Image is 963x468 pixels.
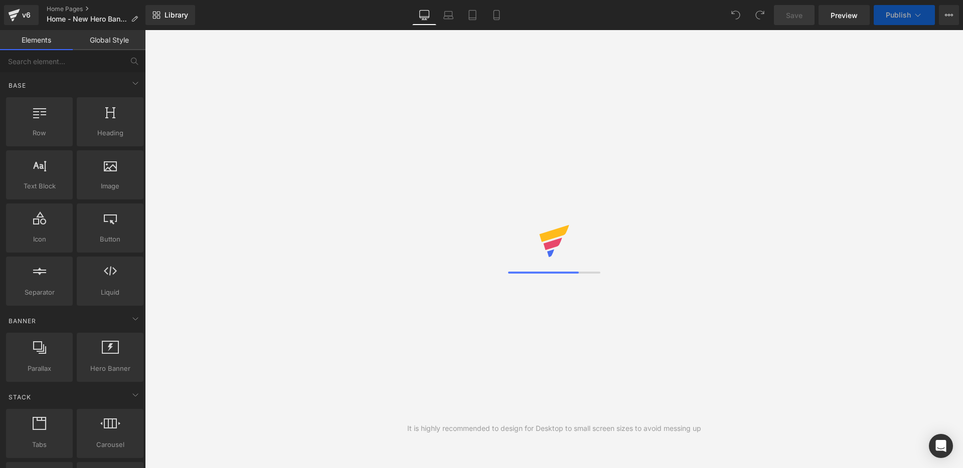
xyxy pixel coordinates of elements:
div: Open Intercom Messenger [929,434,953,458]
span: Home - New Hero Banner [47,15,127,23]
span: Publish [886,11,911,19]
span: Heading [80,128,140,138]
a: Laptop [436,5,460,25]
span: Liquid [80,287,140,298]
span: Icon [9,234,70,245]
button: More [939,5,959,25]
a: Mobile [485,5,509,25]
span: Base [8,81,27,90]
span: Hero Banner [80,363,140,374]
a: Preview [819,5,870,25]
span: Carousel [80,439,140,450]
span: Banner [8,316,37,326]
span: Text Block [9,181,70,191]
a: Home Pages [47,5,146,13]
span: Row [9,128,70,138]
button: Publish [874,5,935,25]
span: Parallax [9,363,70,374]
button: Undo [726,5,746,25]
span: Button [80,234,140,245]
span: Stack [8,392,32,402]
span: Tabs [9,439,70,450]
button: Redo [750,5,770,25]
span: Preview [831,10,858,21]
a: v6 [4,5,39,25]
span: Save [786,10,802,21]
a: New Library [145,5,195,25]
a: Tablet [460,5,485,25]
span: Separator [9,287,70,298]
span: Library [165,11,188,20]
div: It is highly recommended to design for Desktop to small screen sizes to avoid messing up [407,423,701,434]
div: v6 [20,9,33,22]
a: Desktop [412,5,436,25]
span: Image [80,181,140,191]
a: Global Style [73,30,145,50]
